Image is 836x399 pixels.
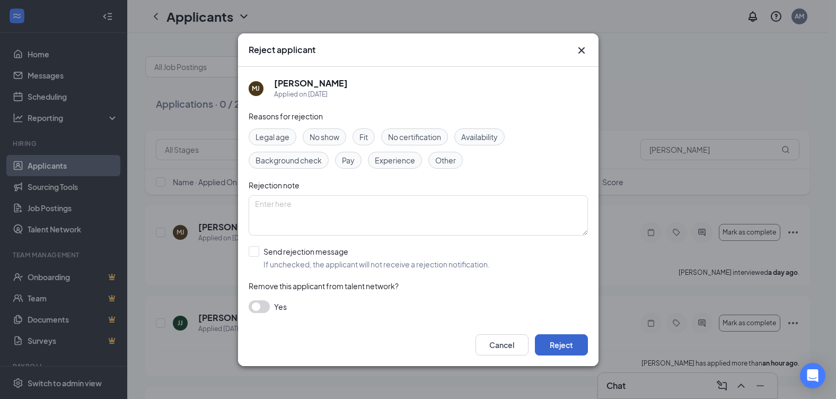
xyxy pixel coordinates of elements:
[256,154,322,166] span: Background check
[535,334,588,355] button: Reject
[252,84,260,93] div: MJ
[476,334,529,355] button: Cancel
[375,154,415,166] span: Experience
[359,131,368,143] span: Fit
[274,300,287,313] span: Yes
[342,154,355,166] span: Pay
[274,77,348,89] h5: [PERSON_NAME]
[388,131,441,143] span: No certification
[800,363,825,388] div: Open Intercom Messenger
[575,44,588,57] svg: Cross
[461,131,498,143] span: Availability
[249,281,399,291] span: Remove this applicant from talent network?
[310,131,339,143] span: No show
[575,44,588,57] button: Close
[249,44,315,56] h3: Reject applicant
[249,180,300,190] span: Rejection note
[249,111,323,121] span: Reasons for rejection
[435,154,456,166] span: Other
[274,89,348,100] div: Applied on [DATE]
[256,131,289,143] span: Legal age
